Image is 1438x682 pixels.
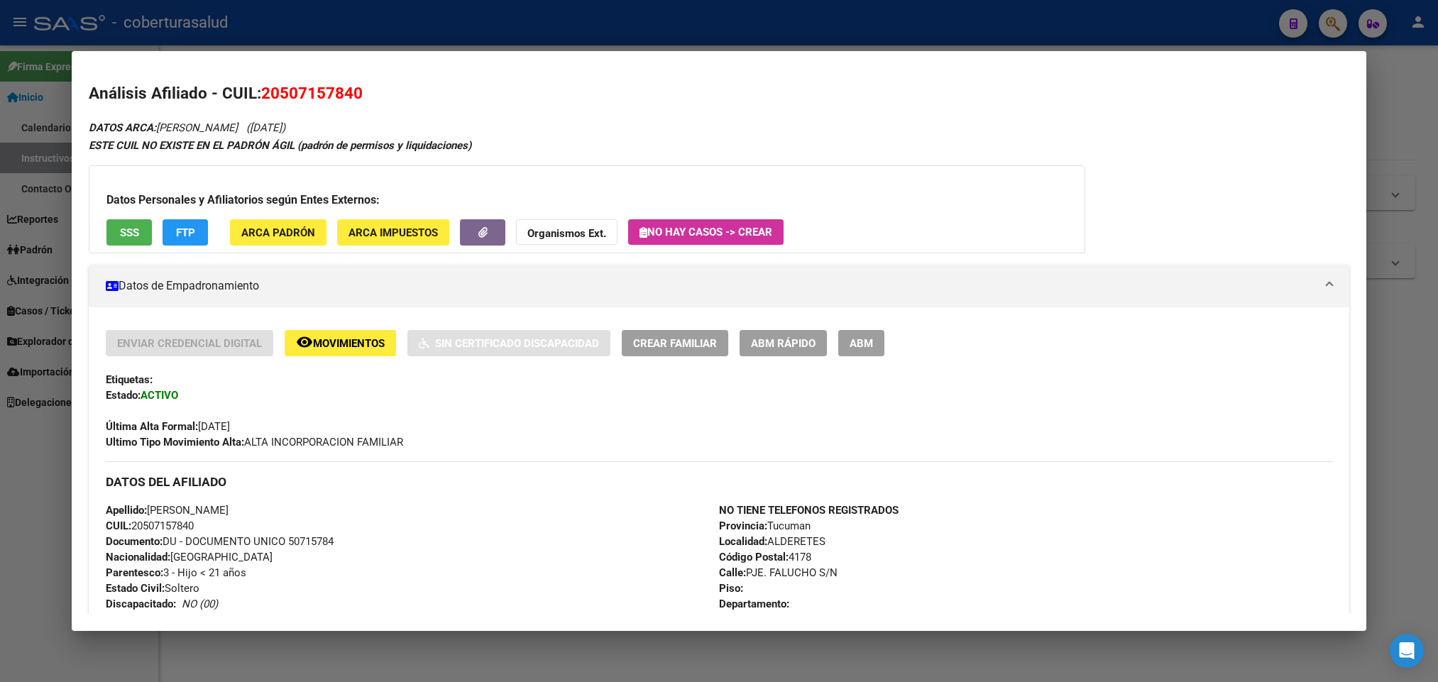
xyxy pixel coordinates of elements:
[296,334,313,351] mat-icon: remove_red_eye
[106,373,153,386] strong: Etiquetas:
[89,121,156,134] strong: DATOS ARCA:
[719,535,767,548] strong: Localidad:
[640,226,772,238] span: No hay casos -> Crear
[106,219,152,246] button: SSS
[106,474,1332,490] h3: DATOS DEL AFILIADO
[120,226,139,239] span: SSS
[89,121,238,134] span: [PERSON_NAME]
[106,277,1314,295] mat-panel-title: Datos de Empadronamiento
[751,337,816,350] span: ABM Rápido
[719,582,743,595] strong: Piso:
[182,598,218,610] i: NO (00)
[435,337,599,350] span: Sin Certificado Discapacidad
[106,436,244,449] strong: Ultimo Tipo Movimiento Alta:
[106,519,131,532] strong: CUIL:
[106,613,141,626] span: M
[719,504,899,517] strong: NO TIENE TELEFONOS REGISTRADOS
[106,551,170,563] strong: Nacionalidad:
[106,535,163,548] strong: Documento:
[106,582,199,595] span: Soltero
[106,389,141,402] strong: Estado:
[850,337,873,350] span: ABM
[719,566,838,579] span: PJE. FALUCHO S/N
[719,598,789,610] strong: Departamento:
[106,566,246,579] span: 3 - Hijo < 21 años
[1390,634,1424,668] div: Open Intercom Messenger
[719,551,789,563] strong: Código Postal:
[719,535,825,548] span: ALDERETES
[622,330,728,356] button: Crear Familiar
[740,330,827,356] button: ABM Rápido
[719,519,811,532] span: Tucuman
[106,504,147,517] strong: Apellido:
[106,504,229,517] span: [PERSON_NAME]
[106,436,403,449] span: ALTA INCORPORACION FAMILIAR
[838,330,884,356] button: ABM
[106,598,176,610] strong: Discapacitado:
[89,265,1349,307] mat-expansion-panel-header: Datos de Empadronamiento
[628,219,784,245] button: No hay casos -> Crear
[246,121,285,134] span: ([DATE])
[106,420,230,433] span: [DATE]
[106,582,165,595] strong: Estado Civil:
[261,84,363,102] span: 20507157840
[348,226,438,239] span: ARCA Impuestos
[719,519,767,532] strong: Provincia:
[106,551,273,563] span: [GEOGRAPHIC_DATA]
[141,389,178,402] strong: ACTIVO
[516,219,618,246] button: Organismos Ext.
[106,613,132,626] strong: Sexo:
[241,226,315,239] span: ARCA Padrón
[89,139,471,152] strong: ESTE CUIL NO EXISTE EN EL PADRÓN ÁGIL (padrón de permisos y liquidaciones)
[337,219,449,246] button: ARCA Impuestos
[285,330,396,356] button: Movimientos
[89,82,1349,106] h2: Análisis Afiliado - CUIL:
[106,566,163,579] strong: Parentesco:
[633,337,717,350] span: Crear Familiar
[117,337,262,350] span: Enviar Credencial Digital
[106,330,273,356] button: Enviar Credencial Digital
[163,219,208,246] button: FTP
[313,337,385,350] span: Movimientos
[106,519,194,532] span: 20507157840
[106,420,198,433] strong: Última Alta Formal:
[719,566,746,579] strong: Calle:
[527,227,606,240] strong: Organismos Ext.
[176,226,195,239] span: FTP
[407,330,610,356] button: Sin Certificado Discapacidad
[106,535,334,548] span: DU - DOCUMENTO UNICO 50715784
[719,551,811,563] span: 4178
[230,219,326,246] button: ARCA Padrón
[106,192,1067,209] h3: Datos Personales y Afiliatorios según Entes Externos:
